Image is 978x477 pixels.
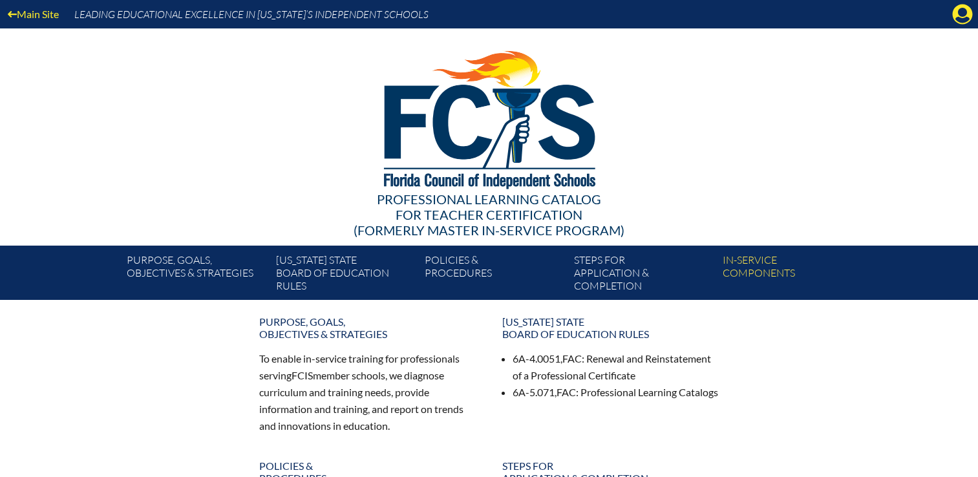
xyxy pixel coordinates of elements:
span: FCIS [292,369,313,381]
a: Main Site [3,5,64,23]
a: [US_STATE] StateBoard of Education rules [271,251,420,300]
a: Purpose, goals,objectives & strategies [251,310,484,345]
span: FAC [562,352,582,365]
div: Professional Learning Catalog (formerly Master In-service Program) [117,191,862,238]
a: Steps forapplication & completion [569,251,718,300]
a: Purpose, goals,objectives & strategies [122,251,270,300]
p: To enable in-service training for professionals serving member schools, we diagnose curriculum an... [259,350,476,434]
a: [US_STATE] StateBoard of Education rules [494,310,727,345]
svg: Manage Account [952,4,973,25]
a: In-servicecomponents [718,251,866,300]
span: FAC [557,386,576,398]
span: for Teacher Certification [396,207,582,222]
li: 6A-5.071, : Professional Learning Catalogs [513,384,719,401]
li: 6A-4.0051, : Renewal and Reinstatement of a Professional Certificate [513,350,719,384]
a: Policies &Procedures [420,251,568,300]
img: FCISlogo221.eps [356,28,622,205]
